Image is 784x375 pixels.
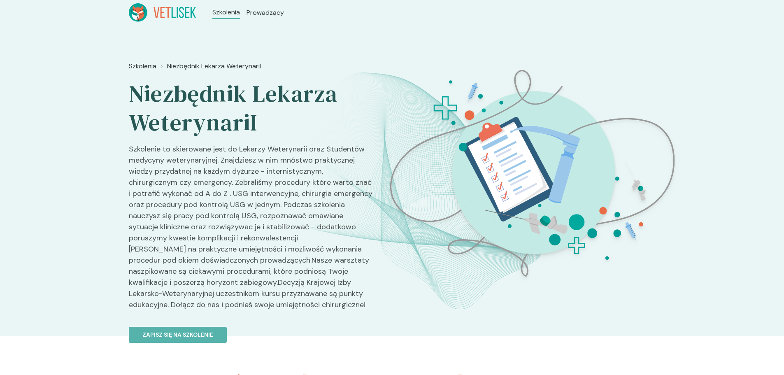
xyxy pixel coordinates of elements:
a: Zapisz się na szkolenie [129,317,373,343]
p: Szkolenie to skierowane jest do Lekarzy Weterynarii oraz Studentów medycyny weterynaryjnej. Znajd... [129,144,373,317]
a: Niezbędnik Lekarza WeterynariI [167,61,261,71]
a: Prowadzący [247,8,284,18]
h2: Niezbędnik Lekarza WeterynariI [129,79,373,137]
button: Zapisz się na szkolenie [129,327,227,343]
img: aHe4U0MqNJQqH-My_ProcMH_BT.svg [379,58,686,289]
a: Szkolenia [129,61,156,71]
a: Szkolenia [212,7,240,17]
p: Zapisz się na szkolenie [142,331,213,339]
